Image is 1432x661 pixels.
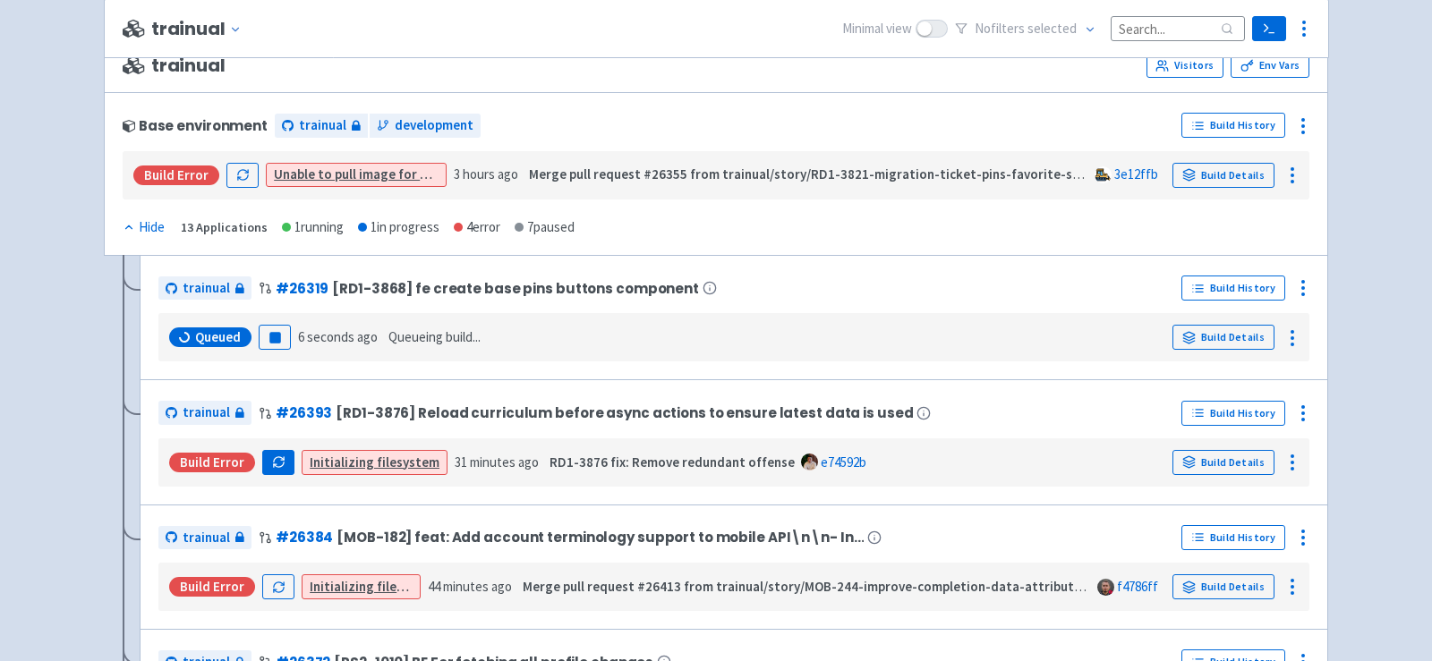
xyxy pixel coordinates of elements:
div: Build Error [169,453,255,472]
span: development [395,115,473,136]
span: Queued [195,328,241,346]
a: Initializing filesystem [310,453,439,470]
a: Build Details [1172,574,1274,599]
a: Terminal [1252,16,1285,41]
span: trainual [123,55,226,76]
a: Initializing filesystem [310,578,439,595]
a: Env Vars [1231,53,1309,78]
div: 1 running [282,217,344,238]
span: [RD1-3876] Reload curriculum before async actions to ensure latest data is used [336,405,913,420]
span: trainual [183,278,230,299]
a: Build History [1181,401,1285,426]
button: Hide [123,217,166,238]
div: 4 error [454,217,500,238]
a: trainual [275,114,368,138]
strong: RD1-3876 fix: Remove redundant offense [550,453,795,470]
div: Build Error [133,165,219,185]
a: Build History [1181,113,1285,138]
span: selected [1027,20,1077,37]
span: Queueing build... [388,327,481,348]
div: Hide [123,217,165,238]
div: 1 in progress [358,217,439,238]
span: [RD1-3868] fe create base pins buttons component [332,281,699,296]
button: trainual [151,19,249,39]
a: #26319 [276,279,328,298]
input: Search... [1111,16,1245,40]
span: [MOB-182] feat: Add account terminology support to mobile API\n\n- In… [337,530,864,545]
a: 3e12ffb [1114,165,1158,182]
a: Build Details [1172,450,1274,475]
a: Build Details [1172,325,1274,350]
span: trainual [183,403,230,423]
span: Minimal view [842,19,912,39]
a: Visitors [1146,53,1223,78]
span: trainual [183,528,230,548]
a: trainual [158,401,251,425]
button: Pause [259,325,291,350]
div: 7 paused [515,217,575,238]
div: Base environment [123,118,268,133]
a: #26384 [276,528,333,547]
a: f4786ff [1117,578,1158,595]
div: 13 Applications [181,217,268,238]
a: trainual [158,276,251,301]
time: 6 seconds ago [298,328,378,345]
a: Build Details [1172,163,1274,188]
strong: Merge pull request #26413 from trainual/story/MOB-244-improve-completion-data-attribute-value-of-... [523,578,1262,595]
a: development [370,114,481,138]
time: 44 minutes ago [428,578,512,595]
a: trainual [158,526,251,550]
a: #26393 [276,403,332,422]
strong: Merge pull request #26355 from trainual/story/RD1-3821-migration-ticket-pins-favorite-subjects-mi... [529,165,1181,182]
a: Build History [1181,275,1285,301]
a: e74592b [821,453,866,470]
time: 3 hours ago [454,165,518,182]
div: Build Error [169,577,255,597]
time: 31 minutes ago [455,453,539,470]
span: No filter s [975,19,1077,39]
span: trainual [299,115,346,136]
a: Unable to pull image for worker [274,165,463,182]
a: Build History [1181,525,1285,550]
